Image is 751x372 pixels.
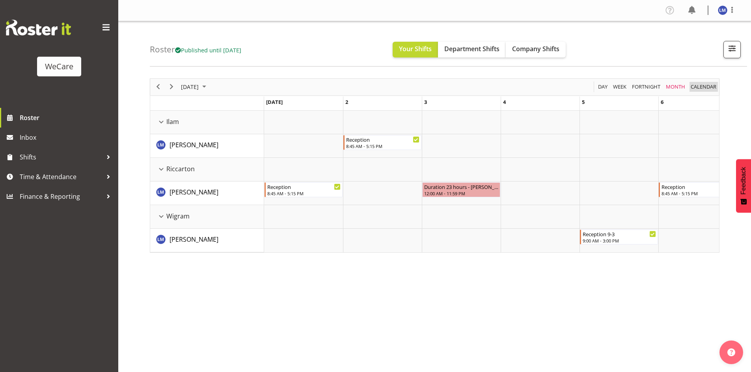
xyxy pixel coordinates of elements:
[166,117,179,126] span: Ilam
[690,82,717,92] span: calendar
[266,98,283,105] span: Wednesday, October 1, 2025
[265,182,343,197] div: Lainie Montgomery"s event - Reception Begin From Wednesday, October 1, 2025 at 8:45:00 AM GMT+13:...
[506,42,566,57] button: Company Shifts
[444,44,499,53] span: Department Shifts
[20,151,102,163] span: Shifts
[180,82,210,92] button: October 2025
[424,98,427,105] span: Friday, October 3, 2025
[165,79,178,95] div: next period
[150,78,719,253] div: of October 2025
[150,134,264,158] td: Lainie Montgomery resource
[612,82,627,92] span: Week
[20,112,114,124] span: Roster
[170,235,218,244] a: [PERSON_NAME]
[580,229,658,244] div: Lainie Montgomery"s event - Reception 9-3 Begin From Sunday, October 5, 2025 at 9:00:00 AM GMT+13...
[151,79,165,95] div: previous period
[150,181,264,205] td: Lainie Montgomery resource
[597,82,608,92] span: Day
[6,20,71,35] img: Rosterit website logo
[597,82,609,92] button: Timeline Day
[166,82,177,92] button: Next
[345,98,348,105] span: Thursday, October 2, 2025
[45,61,73,72] div: WeCare
[583,230,656,238] div: Reception 9-3
[343,135,421,150] div: Lainie Montgomery"s event - Reception Begin From Thursday, October 2, 2025 at 8:45:00 AM GMT+13:0...
[20,131,114,143] span: Inbox
[20,171,102,183] span: Time & Attendance
[424,190,498,196] div: 12:00 AM - 11:59 PM
[736,159,751,213] button: Feedback - Show survey
[690,82,718,92] button: Month
[170,140,218,150] a: [PERSON_NAME]
[170,187,218,197] a: [PERSON_NAME]
[399,44,432,53] span: Your Shifts
[503,98,506,105] span: Saturday, October 4, 2025
[727,348,735,356] img: help-xxl-2.png
[180,82,199,92] span: [DATE]
[150,229,264,252] td: Lainie Montgomery resource
[422,182,500,197] div: Lainie Montgomery"s event - Duration 23 hours - Lainie Montgomery Begin From Friday, October 3, 2...
[346,135,419,143] div: Reception
[665,82,686,92] span: Month
[267,183,341,191] div: Reception
[661,98,663,105] span: Monday, October 6, 2025
[723,41,741,58] button: Filter Shifts
[267,190,341,196] div: 8:45 AM - 5:15 PM
[718,6,727,15] img: lainie-montgomery10478.jpg
[662,190,735,196] div: 8:45 AM - 5:15 PM
[665,82,687,92] button: Timeline Month
[346,143,419,149] div: 8:45 AM - 5:15 PM
[166,211,190,221] span: Wigram
[582,98,585,105] span: Sunday, October 5, 2025
[170,141,218,149] span: [PERSON_NAME]
[659,182,737,197] div: Lainie Montgomery"s event - Reception Begin From Monday, October 6, 2025 at 8:45:00 AM GMT+13:00 ...
[662,183,735,191] div: Reception
[150,45,241,54] h4: Roster
[631,82,661,92] span: Fortnight
[150,205,264,229] td: Wigram resource
[178,79,211,95] div: October 2025
[631,82,662,92] button: Fortnight
[153,82,164,92] button: Previous
[175,46,241,54] span: Published until [DATE]
[512,44,559,53] span: Company Shifts
[20,191,102,202] span: Finance & Reporting
[740,167,747,194] span: Feedback
[150,111,264,134] td: Ilam resource
[393,42,438,57] button: Your Shifts
[150,158,264,181] td: Riccarton resource
[424,183,498,191] div: Duration 23 hours - [PERSON_NAME]
[166,164,195,174] span: Riccarton
[583,237,656,244] div: 9:00 AM - 3:00 PM
[612,82,628,92] button: Timeline Week
[438,42,506,57] button: Department Shifts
